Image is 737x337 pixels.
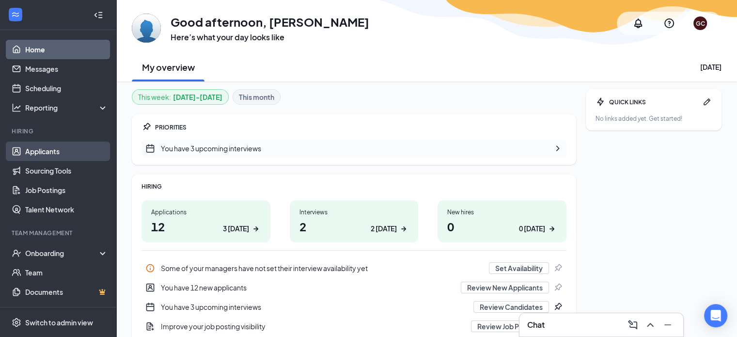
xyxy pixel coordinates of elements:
[161,263,483,273] div: Some of your managers have not set their interview availability yet
[596,97,605,107] svg: Bolt
[145,302,155,312] svg: CalendarNew
[527,320,545,330] h3: Chat
[141,258,566,278] a: InfoSome of your managers have not set their interview availability yetSet AvailabilityPin
[447,208,557,216] div: New hires
[696,19,705,28] div: GC
[161,321,465,331] div: Improve your job posting visibility
[473,301,549,313] button: Review Candidates
[290,200,419,242] a: Interviews22 [DATE]ArrowRight
[489,262,549,274] button: Set Availability
[155,123,566,131] div: PRIORITIES
[145,263,155,273] svg: Info
[704,304,727,327] div: Open Intercom Messenger
[596,114,712,123] div: No links added yet. Get started!
[141,182,566,191] div: HIRING
[142,61,195,73] h2: My overview
[161,283,455,292] div: You have 12 new applicants
[141,140,566,157] a: CalendarNewYou have 3 upcoming interviewsChevronRight
[553,144,563,153] svg: ChevronRight
[25,263,108,282] a: Team
[643,317,658,333] button: ChevronUp
[553,283,563,292] svg: Pin
[141,258,566,278] div: Some of your managers have not set their interview availability yet
[700,62,721,72] div: [DATE]
[141,317,566,336] a: DocumentAddImprove your job posting visibilityReview Job PostingsPin
[625,317,641,333] button: ComposeMessage
[25,180,108,200] a: Job Postings
[25,302,108,321] a: SurveysCrown
[141,317,566,336] div: Improve your job posting visibility
[145,321,155,331] svg: DocumentAdd
[25,248,100,258] div: Onboarding
[145,283,155,292] svg: UserEntity
[141,297,566,317] div: You have 3 upcoming interviews
[141,140,566,157] div: You have 3 upcoming interviews
[141,278,566,297] a: UserEntityYou have 12 new applicantsReview New ApplicantsPin
[461,282,549,293] button: Review New Applicants
[662,319,674,331] svg: Minimize
[223,224,249,234] div: 3 [DATE]
[553,263,563,273] svg: Pin
[471,321,549,332] button: Review Job Postings
[447,218,557,235] h1: 0
[519,224,545,234] div: 0 [DATE]
[627,319,639,331] svg: ComposeMessage
[25,79,108,98] a: Scheduling
[151,208,261,216] div: Applications
[25,40,108,59] a: Home
[553,302,563,312] svg: Pin
[12,229,106,237] div: Team Management
[644,319,656,331] svg: ChevronUp
[141,297,566,317] a: CalendarNewYou have 3 upcoming interviewsReview CandidatesPin
[25,103,109,112] div: Reporting
[632,17,644,29] svg: Notifications
[25,142,108,161] a: Applicants
[171,14,369,30] h1: Good afternoon, [PERSON_NAME]
[145,144,155,153] svg: CalendarNew
[141,200,270,242] a: Applications123 [DATE]ArrowRight
[25,282,108,302] a: DocumentsCrown
[12,248,21,258] svg: UserCheck
[25,200,108,219] a: Talent Network
[660,317,675,333] button: Minimize
[141,122,151,132] svg: Pin
[161,302,468,312] div: You have 3 upcoming interviews
[12,127,106,135] div: Hiring
[547,224,557,234] svg: ArrowRight
[151,218,261,235] h1: 12
[239,92,274,102] b: This month
[138,92,222,102] div: This week :
[25,318,93,327] div: Switch to admin view
[663,17,675,29] svg: QuestionInfo
[438,200,566,242] a: New hires00 [DATE]ArrowRight
[399,224,408,234] svg: ArrowRight
[161,144,547,153] div: You have 3 upcoming interviews
[299,218,409,235] h1: 2
[371,224,397,234] div: 2 [DATE]
[12,318,21,327] svg: Settings
[12,103,21,112] svg: Analysis
[132,14,161,43] img: Garland Calvert
[25,59,108,79] a: Messages
[141,278,566,297] div: You have 12 new applicants
[11,10,20,19] svg: WorkstreamLogo
[173,92,222,102] b: [DATE] - [DATE]
[94,10,103,20] svg: Collapse
[25,161,108,180] a: Sourcing Tools
[171,32,369,43] h3: Here’s what your day looks like
[702,97,712,107] svg: Pen
[299,208,409,216] div: Interviews
[609,98,698,106] div: QUICK LINKS
[251,224,261,234] svg: ArrowRight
